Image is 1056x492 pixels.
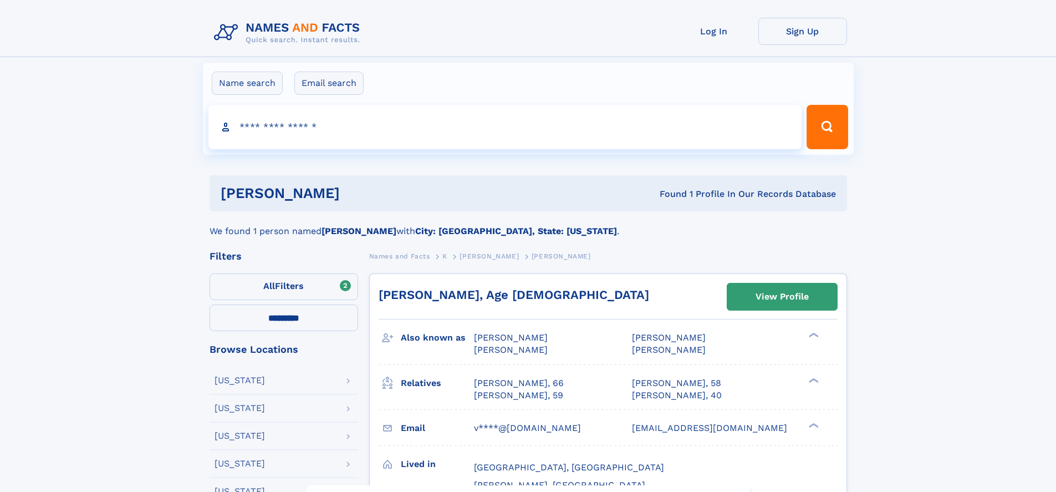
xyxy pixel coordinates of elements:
span: [GEOGRAPHIC_DATA], [GEOGRAPHIC_DATA] [474,462,664,473]
h3: Also known as [401,328,474,347]
div: Filters [210,251,358,261]
div: We found 1 person named with . [210,211,847,238]
div: ❯ [806,377,819,384]
span: [EMAIL_ADDRESS][DOMAIN_NAME] [632,423,787,433]
span: [PERSON_NAME] [460,252,519,260]
a: Sign Up [758,18,847,45]
b: [PERSON_NAME] [322,226,396,236]
div: [US_STATE] [215,432,265,440]
label: Name search [212,72,283,95]
span: [PERSON_NAME], [GEOGRAPHIC_DATA] [474,480,645,490]
span: K [442,252,447,260]
h1: [PERSON_NAME] [221,186,500,200]
label: Filters [210,273,358,300]
a: View Profile [727,283,837,310]
div: Found 1 Profile In Our Records Database [499,188,836,200]
a: Log In [670,18,758,45]
h3: Email [401,419,474,438]
label: Email search [294,72,364,95]
a: [PERSON_NAME] [460,249,519,263]
a: Names and Facts [369,249,430,263]
h3: Relatives [401,374,474,393]
span: [PERSON_NAME] [632,332,706,343]
h3: Lived in [401,455,474,474]
a: [PERSON_NAME], 59 [474,389,563,402]
a: [PERSON_NAME], 58 [632,377,721,389]
button: Search Button [807,105,848,149]
div: Browse Locations [210,344,358,354]
a: [PERSON_NAME], 66 [474,377,564,389]
input: search input [208,105,802,149]
span: [PERSON_NAME] [474,344,548,355]
span: [PERSON_NAME] [632,344,706,355]
div: ❯ [806,422,819,429]
a: [PERSON_NAME], 40 [632,389,722,402]
span: All [263,281,275,291]
a: K [442,249,447,263]
b: City: [GEOGRAPHIC_DATA], State: [US_STATE] [415,226,617,236]
div: [US_STATE] [215,404,265,413]
img: Logo Names and Facts [210,18,369,48]
div: [US_STATE] [215,376,265,385]
div: [US_STATE] [215,459,265,468]
a: [PERSON_NAME], Age [DEMOGRAPHIC_DATA] [379,288,649,302]
div: View Profile [756,284,809,310]
span: [PERSON_NAME] [474,332,548,343]
span: [PERSON_NAME] [532,252,591,260]
div: ❯ [806,332,819,339]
